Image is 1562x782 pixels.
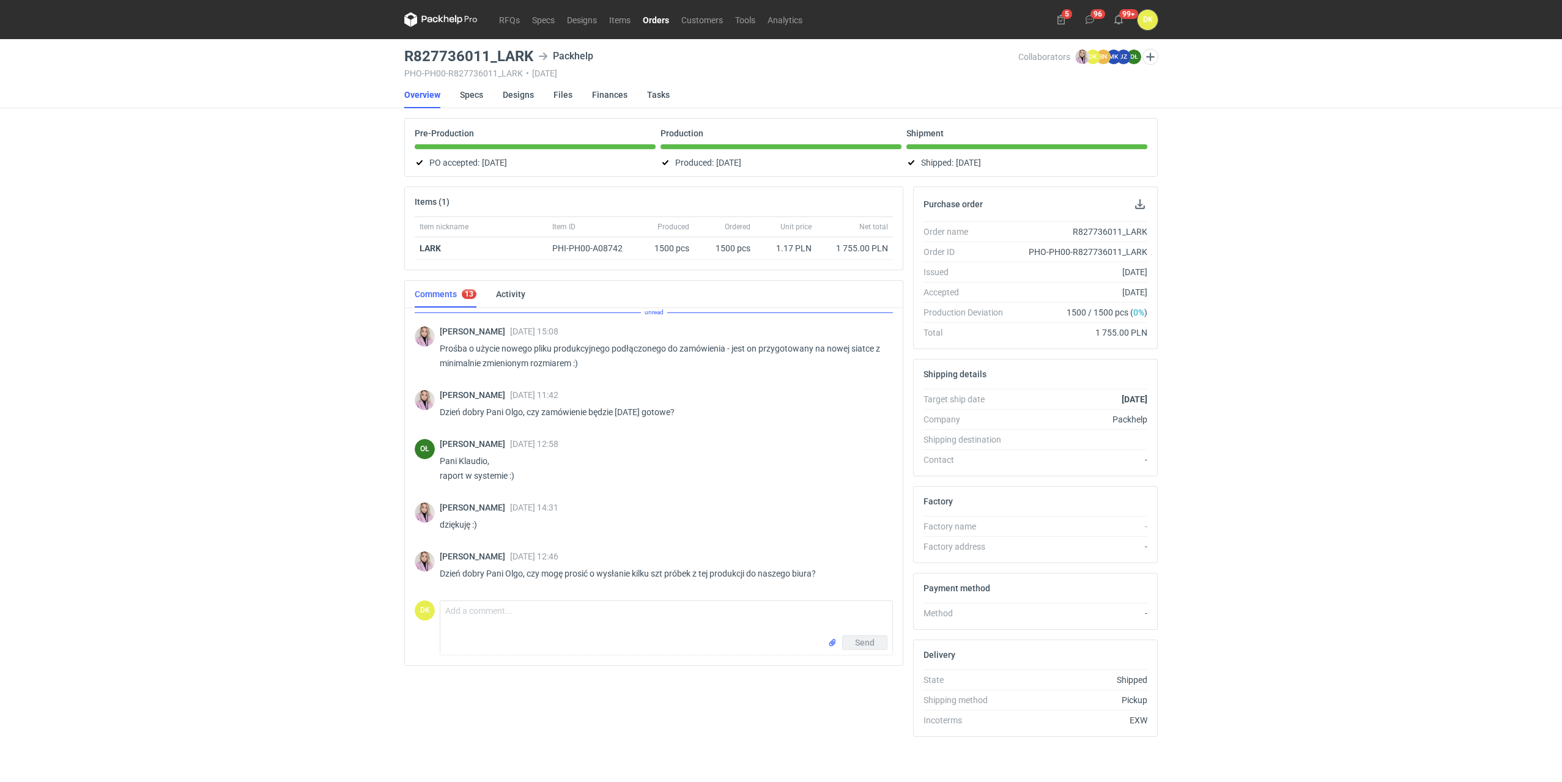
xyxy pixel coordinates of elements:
div: [DATE] [1013,266,1147,278]
span: unread [641,306,667,319]
h2: Items (1) [415,197,450,207]
div: Pickup [1013,694,1147,706]
div: Shipped: [906,155,1147,170]
div: Shipping destination [924,433,1013,446]
h2: Delivery [924,650,955,660]
span: Net total [859,222,888,232]
div: Order ID [924,246,1013,258]
div: Method [924,607,1013,619]
div: State [924,674,1013,686]
a: Designs [503,81,534,108]
figcaption: MK [1106,50,1121,64]
div: 1500 pcs [694,237,755,260]
span: [PERSON_NAME] [440,551,510,561]
div: PO accepted: [415,155,656,170]
span: Ordered [725,222,750,232]
div: Target ship date [924,393,1013,405]
figcaption: OŁ [415,439,435,459]
span: Collaborators [1018,52,1070,62]
span: [PERSON_NAME] [440,390,510,400]
img: Klaudia Wiśniewska [415,551,435,572]
div: Shipped [1013,674,1147,686]
div: Olga Łopatowicz [415,439,435,459]
div: - [1013,607,1147,619]
div: 1 755.00 PLN [1013,326,1147,339]
p: Pre-Production [415,128,474,138]
button: 5 [1051,10,1071,29]
span: • [526,68,529,78]
a: Orders [637,12,675,27]
button: Download PO [1133,197,1147,212]
span: Send [855,638,875,647]
div: Contact [924,454,1013,466]
span: Unit price [780,222,812,232]
div: 1.17 PLN [760,242,812,254]
span: [DATE] [956,155,981,170]
div: [DATE] [1013,286,1147,298]
p: Production [661,128,703,138]
div: 13 [465,290,473,298]
img: Klaudia Wiśniewska [415,390,435,410]
div: PHO-PH00-R827736011_LARK [DATE] [404,68,1018,78]
span: [PERSON_NAME] [440,439,510,449]
h3: R827736011_LARK [404,49,533,64]
h2: Payment method [924,583,990,593]
button: DK [1138,10,1158,30]
div: Packhelp [538,49,593,64]
a: Finances [592,81,627,108]
button: 96 [1080,10,1100,29]
div: Packhelp [1013,413,1147,426]
a: Activity [496,281,525,308]
div: EXW [1013,714,1147,726]
a: Specs [526,12,561,27]
img: Klaudia Wiśniewska [1075,50,1090,64]
span: [PERSON_NAME] [440,326,510,336]
a: Specs [460,81,483,108]
span: [PERSON_NAME] [440,503,510,512]
span: Item ID [552,222,576,232]
div: Klaudia Wiśniewska [415,326,435,347]
div: Issued [924,266,1013,278]
figcaption: DK [415,600,435,621]
a: Items [603,12,637,27]
button: 99+ [1109,10,1128,29]
span: Produced [657,222,689,232]
div: - [1013,454,1147,466]
div: R827736011_LARK [1013,226,1147,238]
a: Overview [404,81,440,108]
h2: Shipping details [924,369,986,379]
span: [DATE] 12:58 [510,439,558,449]
img: Klaudia Wiśniewska [415,503,435,523]
div: Produced: [661,155,901,170]
div: - [1013,520,1147,533]
p: Shipment [906,128,944,138]
button: Edit collaborators [1142,49,1158,65]
div: Accepted [924,286,1013,298]
div: Order name [924,226,1013,238]
div: 1 755.00 PLN [821,242,888,254]
p: Dzień dobry Pani Olgo, czy zamówienie będzie [DATE] gotowe? [440,405,883,419]
figcaption: JZ [1116,50,1131,64]
a: Comments13 [415,281,476,308]
div: PHO-PH00-R827736011_LARK [1013,246,1147,258]
h2: Factory [924,496,953,506]
div: Total [924,326,1013,339]
span: [DATE] [482,155,507,170]
a: Files [553,81,572,108]
div: PHI-PH00-A08742 [552,242,634,254]
span: [DATE] 12:46 [510,551,558,561]
figcaption: OŁ [1127,50,1141,64]
svg: Packhelp Pro [404,12,478,27]
a: LARK [420,243,441,253]
h2: Purchase order [924,199,983,209]
div: Dominika Kaczyńska [415,600,435,621]
strong: [DATE] [1122,394,1147,404]
span: [DATE] 11:42 [510,390,558,400]
a: Designs [561,12,603,27]
div: Production Deviation [924,306,1013,319]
